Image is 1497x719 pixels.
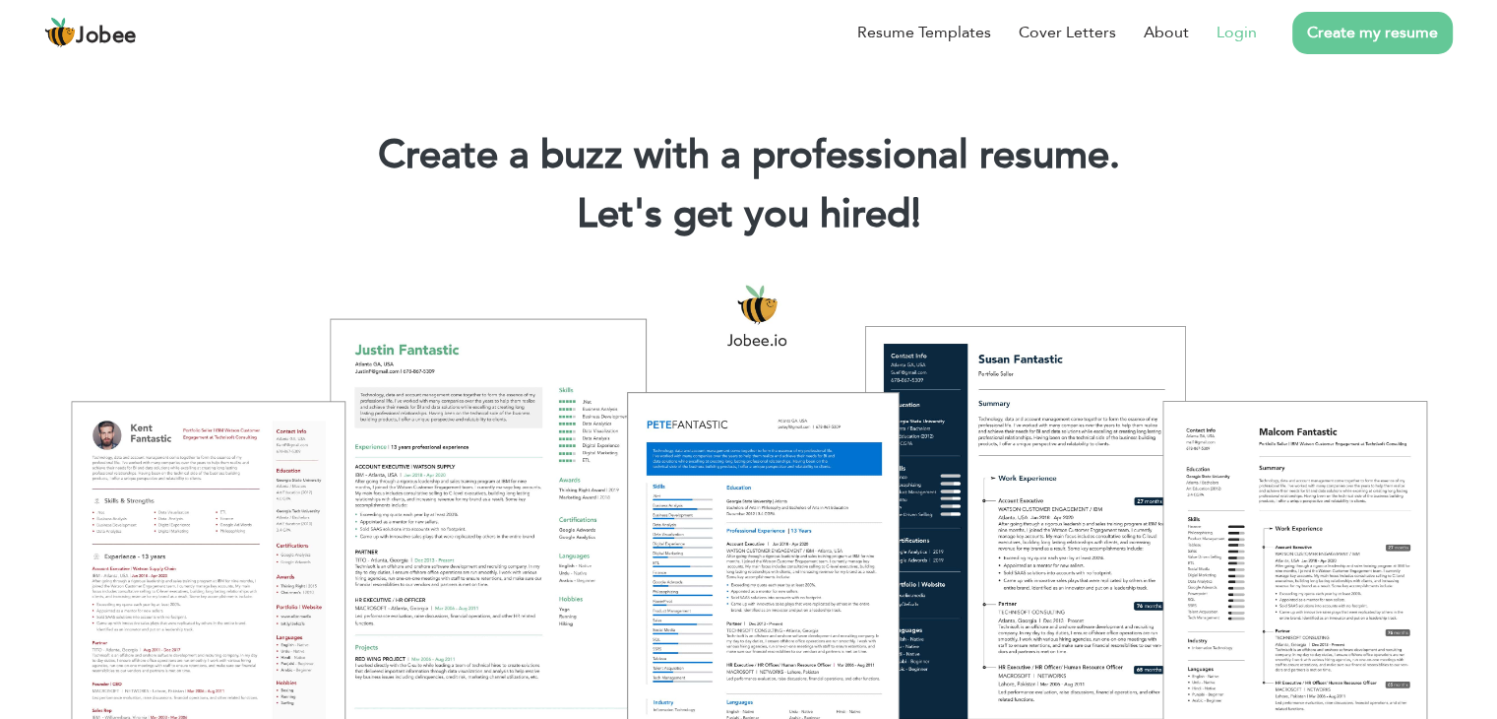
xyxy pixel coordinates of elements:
[44,17,137,48] a: Jobee
[857,21,991,44] a: Resume Templates
[673,187,921,241] span: get you hired!
[76,26,137,47] span: Jobee
[1019,21,1116,44] a: Cover Letters
[30,189,1467,240] h2: Let's
[44,17,76,48] img: jobee.io
[911,187,920,241] span: |
[30,130,1467,181] h1: Create a buzz with a professional resume.
[1216,21,1257,44] a: Login
[1144,21,1189,44] a: About
[1292,12,1453,54] a: Create my resume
